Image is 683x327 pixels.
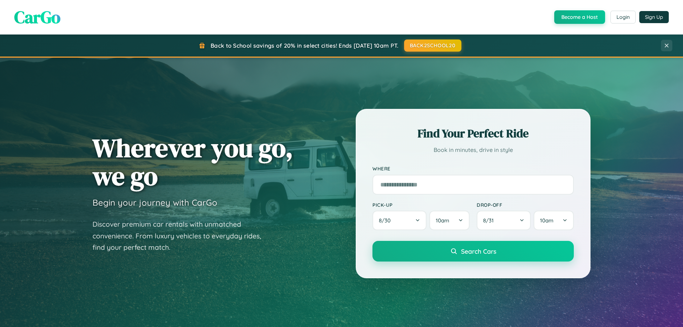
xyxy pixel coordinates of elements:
button: Sign Up [639,11,669,23]
p: Discover premium car rentals with unmatched convenience. From luxury vehicles to everyday rides, ... [92,218,270,253]
span: 8 / 31 [483,217,497,224]
button: 8/31 [477,211,531,230]
button: BACK2SCHOOL20 [404,39,461,52]
span: Back to School savings of 20% in select cities! Ends [DATE] 10am PT. [211,42,398,49]
button: 10am [429,211,470,230]
button: 10am [534,211,574,230]
button: Login [610,11,636,23]
h1: Wherever you go, we go [92,134,293,190]
button: Become a Host [554,10,605,24]
label: Where [372,166,574,172]
span: 10am [540,217,554,224]
span: 8 / 30 [379,217,394,224]
h2: Find Your Perfect Ride [372,126,574,141]
label: Drop-off [477,202,574,208]
h3: Begin your journey with CarGo [92,197,217,208]
label: Pick-up [372,202,470,208]
span: 10am [436,217,449,224]
p: Book in minutes, drive in style [372,145,574,155]
button: 8/30 [372,211,427,230]
button: Search Cars [372,241,574,262]
span: CarGo [14,5,60,29]
span: Search Cars [461,247,496,255]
